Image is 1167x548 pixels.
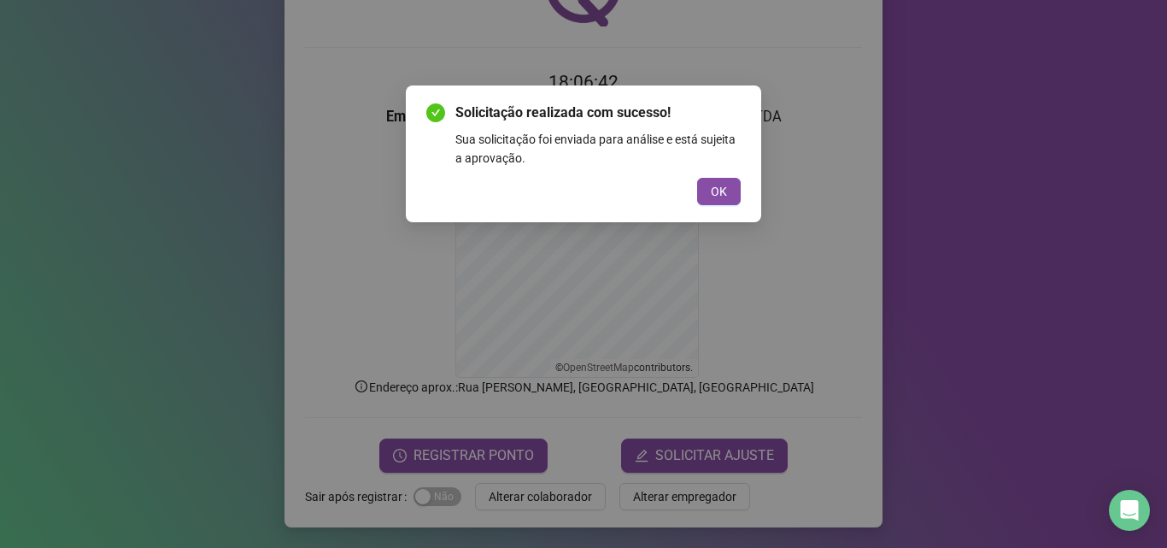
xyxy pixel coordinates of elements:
span: check-circle [426,103,445,122]
div: Sua solicitação foi enviada para análise e está sujeita a aprovação. [455,130,741,168]
span: OK [711,182,727,201]
button: OK [697,178,741,205]
span: Solicitação realizada com sucesso! [455,103,741,123]
div: Open Intercom Messenger [1109,490,1150,531]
